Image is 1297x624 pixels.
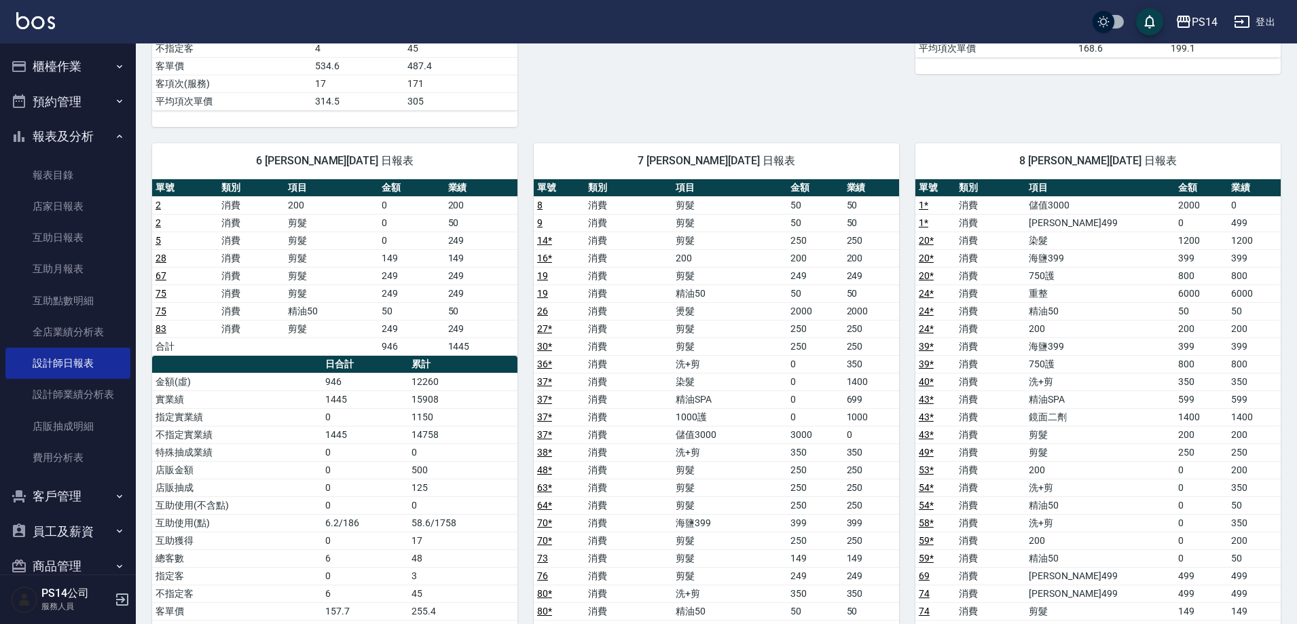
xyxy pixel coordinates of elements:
td: [PERSON_NAME]499 [1025,214,1175,232]
td: 6000 [1175,285,1228,302]
a: 19 [537,288,548,299]
td: 399 [1228,249,1281,267]
td: 剪髮 [1025,443,1175,461]
td: 350 [1228,373,1281,390]
td: 6.2/186 [322,514,408,532]
button: 員工及薪資 [5,514,130,549]
td: 不指定客 [152,39,312,57]
a: 74 [919,588,930,599]
td: 250 [787,496,843,514]
td: 剪髮 [672,267,787,285]
td: 699 [843,390,899,408]
td: 消費 [585,302,673,320]
button: save [1136,8,1163,35]
td: 599 [1175,390,1228,408]
td: 重整 [1025,285,1175,302]
td: 洗+剪 [1025,479,1175,496]
td: 海鹽399 [1025,249,1175,267]
td: 250 [787,232,843,249]
td: 消費 [585,514,673,532]
td: 精油50 [1025,302,1175,320]
a: 69 [919,570,930,581]
td: 消費 [585,267,673,285]
td: 消費 [585,373,673,390]
a: 店販抽成明細 [5,411,130,442]
a: 設計師日報表 [5,348,130,379]
a: 73 [537,553,548,564]
td: 染髮 [672,373,787,390]
td: 消費 [955,232,1025,249]
a: 74 [919,606,930,617]
th: 單號 [915,179,955,197]
td: 剪髮 [672,461,787,479]
td: 1200 [1175,232,1228,249]
td: 互助獲得 [152,532,322,549]
td: 店販金額 [152,461,322,479]
span: 6 [PERSON_NAME][DATE] 日報表 [168,154,501,168]
button: 客戶管理 [5,479,130,514]
a: 9 [537,217,543,228]
td: 200 [285,196,378,214]
td: 精油SPA [672,390,787,408]
td: 0 [1228,196,1281,214]
button: 櫃檯作業 [5,49,130,84]
td: 消費 [955,355,1025,373]
td: 250 [787,461,843,479]
td: 消費 [955,390,1025,408]
a: 2 [156,217,161,228]
td: 消費 [585,426,673,443]
td: 3000 [787,426,843,443]
td: 消費 [585,443,673,461]
td: 消費 [218,285,284,302]
th: 累計 [408,356,517,373]
th: 項目 [285,179,378,197]
td: 消費 [585,355,673,373]
td: 249 [445,285,517,302]
td: 200 [1228,426,1281,443]
td: 50 [445,214,517,232]
td: 剪髮 [672,479,787,496]
td: 1445 [445,337,517,355]
th: 金額 [378,179,444,197]
td: 800 [1228,267,1281,285]
td: 剪髮 [285,285,378,302]
td: 消費 [955,496,1025,514]
td: 250 [843,232,899,249]
td: 50 [787,196,843,214]
td: 剪髮 [672,232,787,249]
td: 0 [378,214,444,232]
td: 200 [787,249,843,267]
td: 200 [1175,320,1228,337]
td: 50 [843,285,899,302]
td: 499 [1228,214,1281,232]
td: 店販抽成 [152,479,322,496]
th: 業績 [445,179,517,197]
img: Logo [16,12,55,29]
td: 海鹽399 [672,514,787,532]
td: 剪髮 [672,496,787,514]
td: 50 [1228,302,1281,320]
td: 4 [312,39,403,57]
td: 剪髮 [285,267,378,285]
td: 鏡面二劑 [1025,408,1175,426]
h5: PS14公司 [41,587,111,600]
td: 0 [408,496,517,514]
td: 客單價 [152,57,312,75]
td: 消費 [585,232,673,249]
td: 250 [1228,443,1281,461]
td: 399 [1175,249,1228,267]
td: 剪髮 [672,532,787,549]
td: 消費 [955,302,1025,320]
td: 互助使用(點) [152,514,322,532]
td: 消費 [218,249,284,267]
td: 0 [1175,496,1228,514]
td: 0 [378,232,444,249]
td: 399 [843,514,899,532]
td: 800 [1175,355,1228,373]
button: 登出 [1228,10,1281,35]
td: 14758 [408,426,517,443]
td: 剪髮 [672,337,787,355]
td: 200 [1228,320,1281,337]
a: 83 [156,323,166,334]
th: 項目 [672,179,787,197]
